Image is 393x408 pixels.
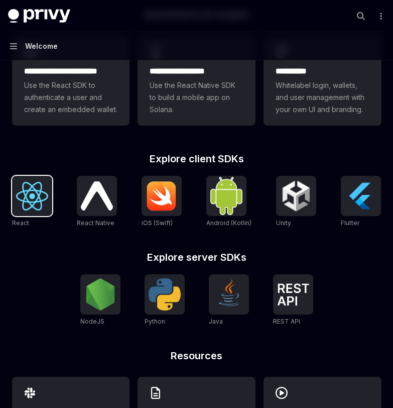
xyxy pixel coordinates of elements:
[375,9,385,23] button: More actions
[209,274,249,327] a: JavaJava
[341,219,359,227] span: Flutter
[149,278,181,311] img: Python
[24,79,118,116] span: Use the React SDK to authenticate a user and create an embedded wallet.
[276,176,316,228] a: UnityUnity
[345,180,377,212] img: Flutter
[209,318,223,325] span: Java
[142,219,173,227] span: iOS (Swift)
[277,283,309,305] img: REST API
[25,40,58,52] div: Welcome
[150,79,243,116] span: Use the React Native SDK to build a mobile app on Solana.
[8,9,70,23] img: dark logo
[12,219,29,227] span: React
[12,252,381,262] h2: Explore server SDKs
[273,274,313,327] a: REST APIREST API
[273,318,300,325] span: REST API
[77,176,117,228] a: React NativeReact Native
[80,318,104,325] span: NodeJS
[77,219,114,227] span: React Native
[138,35,255,126] a: **** **** **** ***Use the React Native SDK to build a mobile app on Solana.
[206,219,251,227] span: Android (Kotlin)
[145,318,165,325] span: Python
[264,35,381,126] a: **** *****Whitelabel login, wallets, and user management with your own UI and branding.
[84,278,116,311] img: NodeJS
[146,181,178,211] img: iOS (Swift)
[80,274,120,327] a: NodeJSNodeJS
[353,8,369,24] button: Open search
[341,176,381,228] a: FlutterFlutter
[145,274,185,327] a: PythonPython
[12,351,381,361] h2: Resources
[206,176,251,228] a: Android (Kotlin)Android (Kotlin)
[16,182,48,211] img: React
[12,176,52,228] a: ReactReact
[276,79,369,116] span: Whitelabel login, wallets, and user management with your own UI and branding.
[213,278,245,311] img: Java
[142,176,182,228] a: iOS (Swift)iOS (Swift)
[12,154,381,164] h2: Explore client SDKs
[276,219,291,227] span: Unity
[280,180,312,212] img: Unity
[210,177,242,215] img: Android (Kotlin)
[81,181,113,210] img: React Native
